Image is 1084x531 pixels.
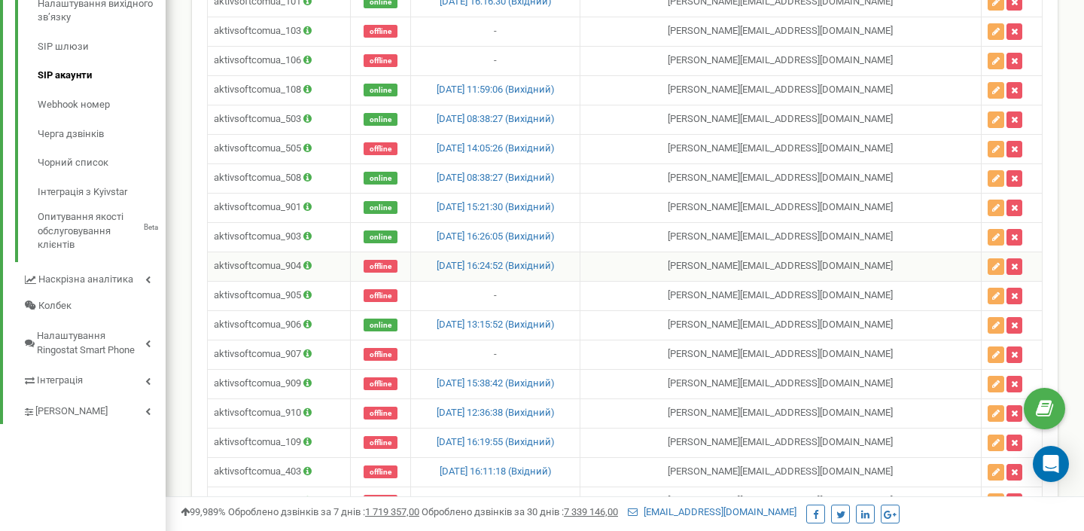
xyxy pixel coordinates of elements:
[580,310,982,340] td: [PERSON_NAME] [EMAIL_ADDRESS][DOMAIN_NAME]
[580,222,982,252] td: [PERSON_NAME] [EMAIL_ADDRESS][DOMAIN_NAME]
[364,465,397,478] span: offline
[437,377,555,389] a: [DATE] 15:38:42 (Вихідний)
[364,348,397,361] span: offline
[208,398,351,428] td: aktivsoftcomua_910
[564,506,618,517] u: 7 339 146,00
[364,377,397,390] span: offline
[364,495,397,508] span: offline
[365,506,419,517] u: 1 719 357,00
[38,273,133,287] span: Наскрізна аналітика
[38,32,166,62] a: SIP шлюзи
[208,134,351,163] td: aktivsoftcomua_505
[208,281,351,310] td: aktivsoftcomua_905
[23,262,166,293] a: Наскрізна аналітика
[580,252,982,281] td: [PERSON_NAME] [EMAIL_ADDRESS][DOMAIN_NAME]
[208,105,351,134] td: aktivsoftcomua_503
[37,329,145,357] span: Налаштування Ringostat Smart Phone
[208,428,351,457] td: aktivsoftcomua_109
[208,17,351,46] td: aktivsoftcomua_103
[38,90,166,120] a: Webhook номер
[580,340,982,369] td: [PERSON_NAME] [EMAIL_ADDRESS][DOMAIN_NAME]
[38,299,72,313] span: Колбек
[580,163,982,193] td: [PERSON_NAME] [EMAIL_ADDRESS][DOMAIN_NAME]
[364,172,397,185] span: online
[437,142,555,154] a: [DATE] 14:05:26 (Вихідний)
[228,506,419,517] span: Оброблено дзвінків за 7 днів :
[411,281,580,310] td: -
[411,340,580,369] td: -
[437,84,555,95] a: [DATE] 11:59:06 (Вихідний)
[580,17,982,46] td: [PERSON_NAME] [EMAIL_ADDRESS][DOMAIN_NAME]
[364,260,397,273] span: offline
[208,369,351,398] td: aktivsoftcomua_909
[208,193,351,222] td: aktivsoftcomua_901
[1033,446,1069,482] div: Open Intercom Messenger
[580,487,982,516] td: [PERSON_NAME] [EMAIL_ADDRESS][DOMAIN_NAME]
[440,465,552,477] a: [DATE] 16:11:18 (Вхідний)
[208,46,351,75] td: aktivsoftcomua_106
[208,222,351,252] td: aktivsoftcomua_903
[422,506,618,517] span: Оброблено дзвінків за 30 днів :
[38,178,166,207] a: Інтеграція з Kyivstar
[580,75,982,105] td: [PERSON_NAME] [EMAIL_ADDRESS][DOMAIN_NAME]
[364,230,397,243] span: online
[628,506,796,517] a: [EMAIL_ADDRESS][DOMAIN_NAME]
[437,319,555,330] a: [DATE] 13:15:52 (Вихідний)
[38,120,166,149] a: Черга дзвінків
[580,369,982,398] td: [PERSON_NAME] [EMAIL_ADDRESS][DOMAIN_NAME]
[208,340,351,369] td: aktivsoftcomua_907
[580,134,982,163] td: [PERSON_NAME] [EMAIL_ADDRESS][DOMAIN_NAME]
[580,105,982,134] td: [PERSON_NAME] [EMAIL_ADDRESS][DOMAIN_NAME]
[437,260,555,271] a: [DATE] 16:24:52 (Вихідний)
[38,206,166,252] a: Опитування якості обслуговування клієнтівBeta
[364,319,397,331] span: online
[23,319,166,363] a: Налаштування Ringostat Smart Phone
[38,61,166,90] a: SIP акаунти
[208,75,351,105] td: aktivsoftcomua_108
[208,487,351,516] td: aktivsoftcomua_409
[37,374,83,388] span: Інтеграція
[208,457,351,487] td: aktivsoftcomua_403
[580,193,982,222] td: [PERSON_NAME] [EMAIL_ADDRESS][DOMAIN_NAME]
[580,398,982,428] td: [PERSON_NAME] [EMAIL_ADDRESS][DOMAIN_NAME]
[437,172,555,183] a: [DATE] 08:38:27 (Вихідний)
[208,252,351,281] td: aktivsoftcomua_904
[437,436,555,447] a: [DATE] 16:19:55 (Вихідний)
[38,148,166,178] a: Чорний список
[580,428,982,457] td: [PERSON_NAME] [EMAIL_ADDRESS][DOMAIN_NAME]
[437,113,555,124] a: [DATE] 08:38:27 (Вихідний)
[580,281,982,310] td: [PERSON_NAME] [EMAIL_ADDRESS][DOMAIN_NAME]
[364,289,397,302] span: offline
[364,25,397,38] span: offline
[364,113,397,126] span: online
[23,293,166,319] a: Колбек
[23,394,166,425] a: [PERSON_NAME]
[364,436,397,449] span: offline
[411,17,580,46] td: -
[580,46,982,75] td: [PERSON_NAME] [EMAIL_ADDRESS][DOMAIN_NAME]
[35,404,108,419] span: [PERSON_NAME]
[208,310,351,340] td: aktivsoftcomua_906
[181,506,226,517] span: 99,989%
[437,230,555,242] a: [DATE] 16:26:05 (Вихідний)
[580,457,982,487] td: [PERSON_NAME] [EMAIL_ADDRESS][DOMAIN_NAME]
[364,407,397,420] span: offline
[364,142,397,155] span: offline
[437,407,555,418] a: [DATE] 12:36:38 (Вихідний)
[23,363,166,394] a: Інтеграція
[208,163,351,193] td: aktivsoftcomua_508
[437,201,555,212] a: [DATE] 15:21:30 (Вихідний)
[411,46,580,75] td: -
[364,201,397,214] span: online
[364,54,397,67] span: offline
[411,487,580,516] td: -
[364,84,397,96] span: online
